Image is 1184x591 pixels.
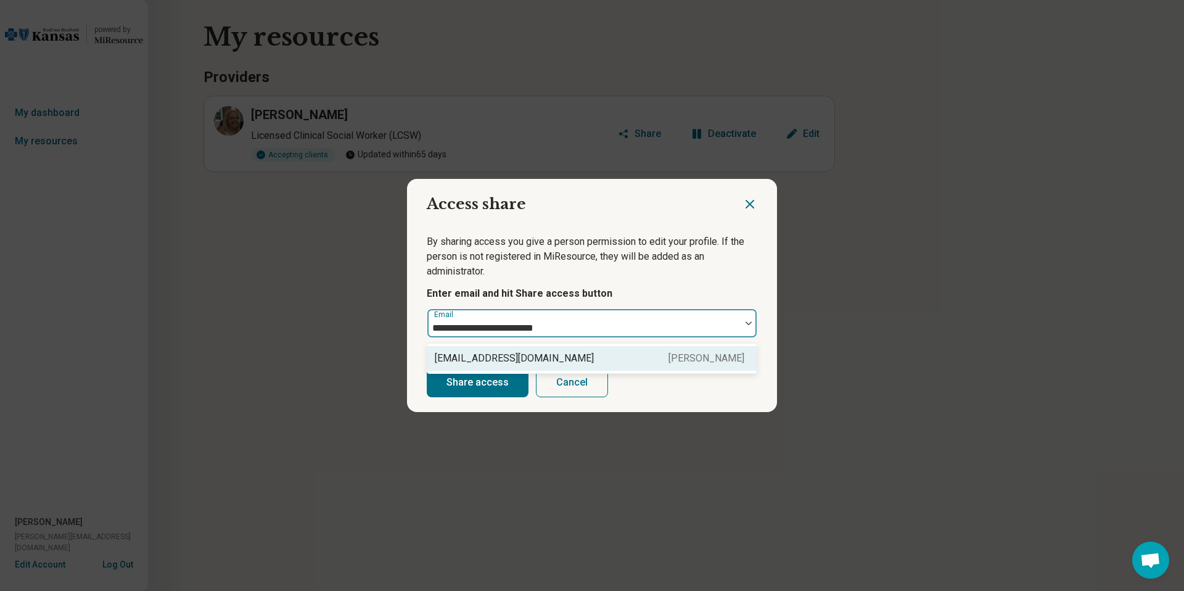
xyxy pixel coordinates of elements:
label: Email [434,310,456,319]
p: By sharing access you give a person permission to edit your profile. If the person is not registe... [427,234,757,279]
p: Enter email and hit Share access button [427,286,757,301]
button: Share access [427,368,528,397]
button: Cancel [536,368,608,397]
button: Close dialog [742,197,757,212]
h2: Access share [407,179,742,220]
